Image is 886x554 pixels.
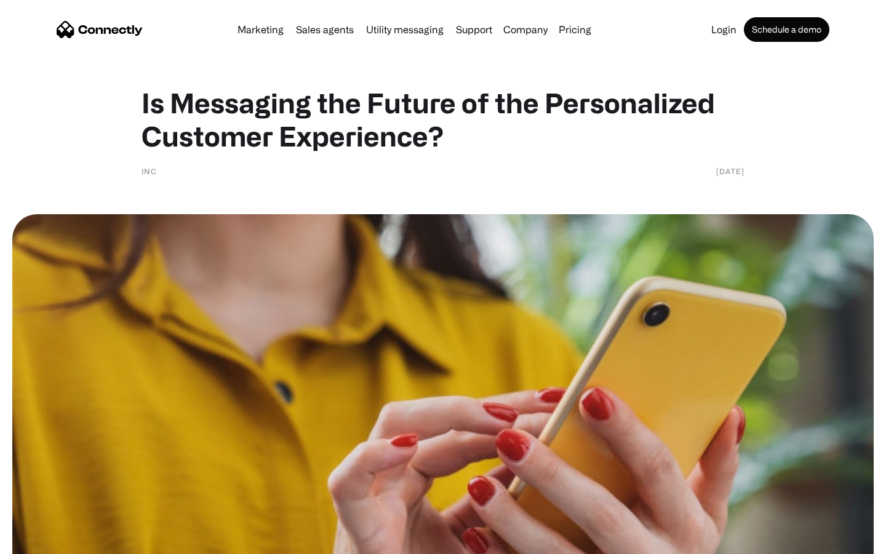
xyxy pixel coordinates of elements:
[706,25,741,34] a: Login
[57,20,143,39] a: home
[451,25,497,34] a: Support
[503,21,548,38] div: Company
[233,25,289,34] a: Marketing
[25,532,74,550] ul: Language list
[744,17,829,42] a: Schedule a demo
[291,25,359,34] a: Sales agents
[12,532,74,550] aside: Language selected: English
[500,21,551,38] div: Company
[142,86,744,153] h1: Is Messaging the Future of the Personalized Customer Experience?
[716,165,744,177] div: [DATE]
[554,25,596,34] a: Pricing
[142,165,157,177] div: Inc
[361,25,449,34] a: Utility messaging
